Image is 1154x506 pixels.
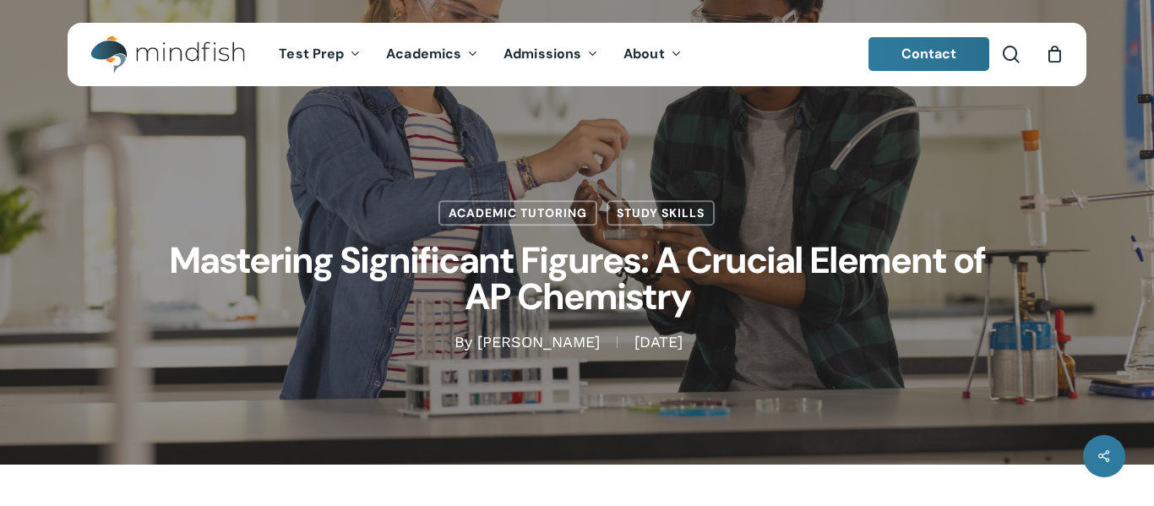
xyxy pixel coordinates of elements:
nav: Main Menu [266,23,694,86]
a: Test Prep [266,47,373,62]
span: Contact [901,45,957,63]
h1: Mastering Significant Figures: A Crucial Element of AP Chemistry [155,226,999,332]
a: Study Skills [607,200,715,226]
span: About [623,45,665,63]
span: By [455,337,472,349]
a: Academic Tutoring [438,200,597,226]
a: [PERSON_NAME] [477,334,600,351]
span: [DATE] [617,337,699,349]
a: About [611,47,694,62]
span: Academics [386,45,461,63]
a: Contact [868,37,990,71]
header: Main Menu [68,23,1086,86]
span: Test Prep [279,45,344,63]
a: Academics [373,47,491,62]
a: Admissions [491,47,611,62]
span: Admissions [504,45,581,63]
